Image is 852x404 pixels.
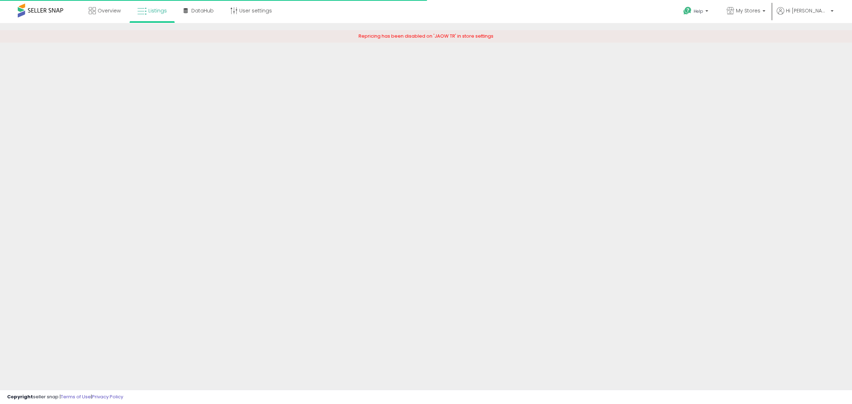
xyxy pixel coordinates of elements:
a: Hi [PERSON_NAME] [777,7,834,23]
span: Listings [148,7,167,14]
a: Help [678,1,715,23]
span: Repricing has been disabled on 'JAOW TR' in store settings [359,33,493,39]
span: DataHub [191,7,214,14]
span: My Stores [736,7,760,14]
span: Help [694,8,703,14]
span: Hi [PERSON_NAME] [786,7,829,14]
span: Overview [98,7,121,14]
i: Get Help [683,6,692,15]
